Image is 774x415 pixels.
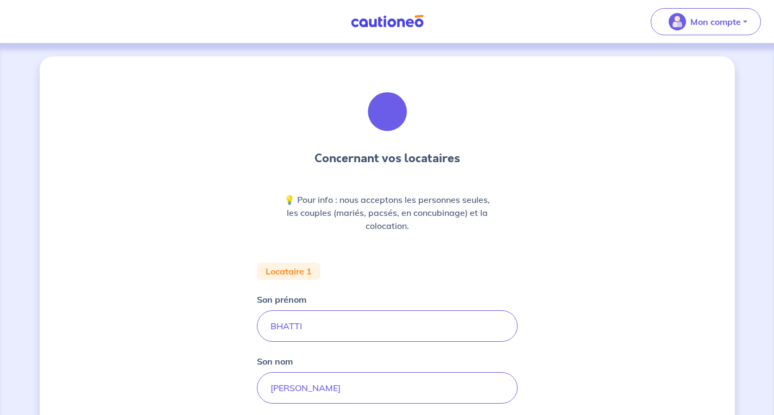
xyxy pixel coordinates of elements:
[690,15,741,28] p: Mon compte
[257,372,518,404] input: Doe
[651,8,761,35] button: illu_account_valid_menu.svgMon compte
[358,82,417,141] img: illu_tenants.svg
[314,150,460,167] h3: Concernant vos locataires
[283,193,492,232] p: 💡 Pour info : nous acceptons les personnes seules, les couples (mariés, pacsés, en concubinage) e...
[257,310,518,342] input: John
[257,293,306,306] p: Son prénom
[669,13,686,30] img: illu_account_valid_menu.svg
[257,355,293,368] p: Son nom
[257,263,320,280] div: Locataire 1
[347,15,428,28] img: Cautioneo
